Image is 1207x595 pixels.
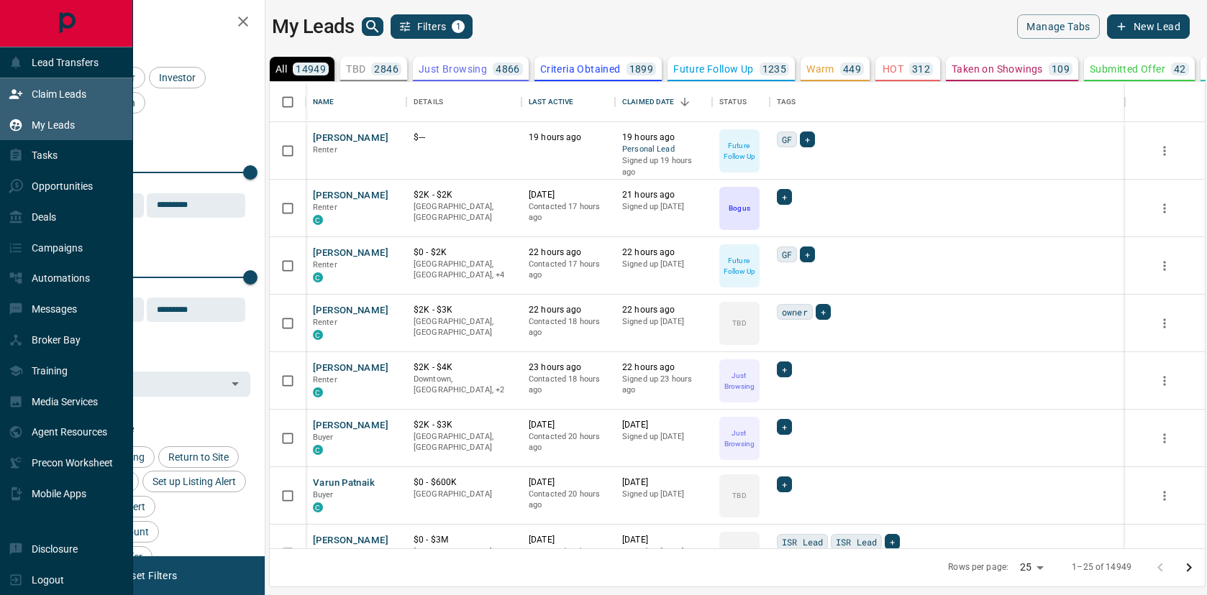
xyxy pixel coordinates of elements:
div: Status [719,82,747,122]
p: [DATE] [622,534,705,546]
span: + [805,247,810,262]
p: HOT [883,64,903,74]
div: Details [406,82,521,122]
p: Future Follow Up [721,255,758,277]
p: $2K - $4K [414,361,514,374]
span: Return to Site [163,451,234,463]
button: [PERSON_NAME] [313,534,388,548]
button: [PERSON_NAME] [313,189,388,203]
span: + [782,190,787,204]
p: Signed up [DATE] [622,489,705,500]
button: more [1154,543,1175,564]
div: Claimed Date [622,82,675,122]
p: TBD [346,64,365,74]
p: Signed up [DATE] [622,546,705,558]
p: Just Browsing [419,64,487,74]
div: Investor [149,67,206,88]
p: $0 - $3M [414,534,514,546]
span: + [805,132,810,147]
div: Claimed Date [615,82,712,122]
span: owner [782,305,808,319]
div: condos.ca [313,387,323,397]
button: more [1154,428,1175,449]
p: [DATE] [622,476,705,489]
p: Future Follow Up [721,140,758,162]
span: + [821,305,826,319]
div: + [777,361,792,377]
button: more [1154,198,1175,219]
p: Signed up [DATE] [622,431,705,443]
p: 22 hours ago [529,246,608,259]
p: $2K - $3K [414,419,514,431]
p: 22 hours ago [622,361,705,374]
button: more [1154,485,1175,507]
div: + [777,189,792,205]
button: Filters1 [391,14,473,39]
button: more [1154,255,1175,277]
div: Status [712,82,770,122]
p: 1899 [629,64,654,74]
div: Name [306,82,406,122]
div: Tags [770,82,1125,122]
p: [DATE] [529,534,608,546]
button: [PERSON_NAME] [313,304,388,318]
button: search button [362,17,383,36]
p: Signed up [DATE] [622,259,705,270]
p: Signed up [DATE] [622,316,705,328]
p: [DATE] [622,419,705,431]
p: [GEOGRAPHIC_DATA] [414,489,514,500]
h2: Filters [46,14,250,32]
div: + [800,246,815,262]
p: 109 [1052,64,1070,74]
h1: My Leads [272,15,355,38]
div: condos.ca [313,502,323,512]
p: $2K - $3K [414,304,514,316]
span: Renter [313,203,337,212]
p: $--- [414,132,514,144]
p: 21 hours ago [622,189,705,201]
button: Open [225,374,245,394]
div: Last Active [529,82,573,122]
div: condos.ca [313,215,323,225]
span: + [782,477,787,492]
span: Buyer [313,490,334,499]
span: 1 [453,22,463,32]
p: 312 [912,64,930,74]
p: West End, East End, Midtown | Central, Toronto [414,259,514,281]
p: Just Browsing [721,428,758,449]
span: Set up Listing Alert [147,476,241,487]
div: Return to Site [158,446,239,468]
p: Contacted 20 hours ago [529,489,608,511]
p: $0 - $600K [414,476,514,489]
p: Signed up 19 hours ago [622,155,705,177]
button: Sort [675,92,695,112]
p: 19 hours ago [529,132,608,144]
p: Signed up [DATE] [622,201,705,213]
span: Buyer [313,548,334,557]
p: TBD [732,490,746,501]
div: Last Active [521,82,615,122]
div: 25 [1014,557,1049,578]
p: 42 [1174,64,1186,74]
div: + [777,476,792,492]
button: Reset Filters [109,563,186,588]
span: Investor [154,72,201,83]
button: more [1154,370,1175,392]
span: Renter [313,375,337,384]
div: Tags [777,82,796,122]
p: Contacted 17 hours ago [529,259,608,281]
p: Submitted Offer [1090,64,1165,74]
p: Contacted 20 hours ago [529,546,608,568]
span: Personal Lead [622,144,705,156]
div: Name [313,82,334,122]
p: Bogus [729,203,750,213]
p: Rows per page: [948,561,1008,573]
div: Set up Listing Alert [142,471,246,492]
span: Renter [313,318,337,327]
p: 4866 [496,64,520,74]
p: Contacted 18 hours ago [529,374,608,396]
div: Details [414,82,443,122]
p: Contacted 18 hours ago [529,316,608,338]
p: Criteria Obtained [540,64,621,74]
div: condos.ca [313,330,323,340]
